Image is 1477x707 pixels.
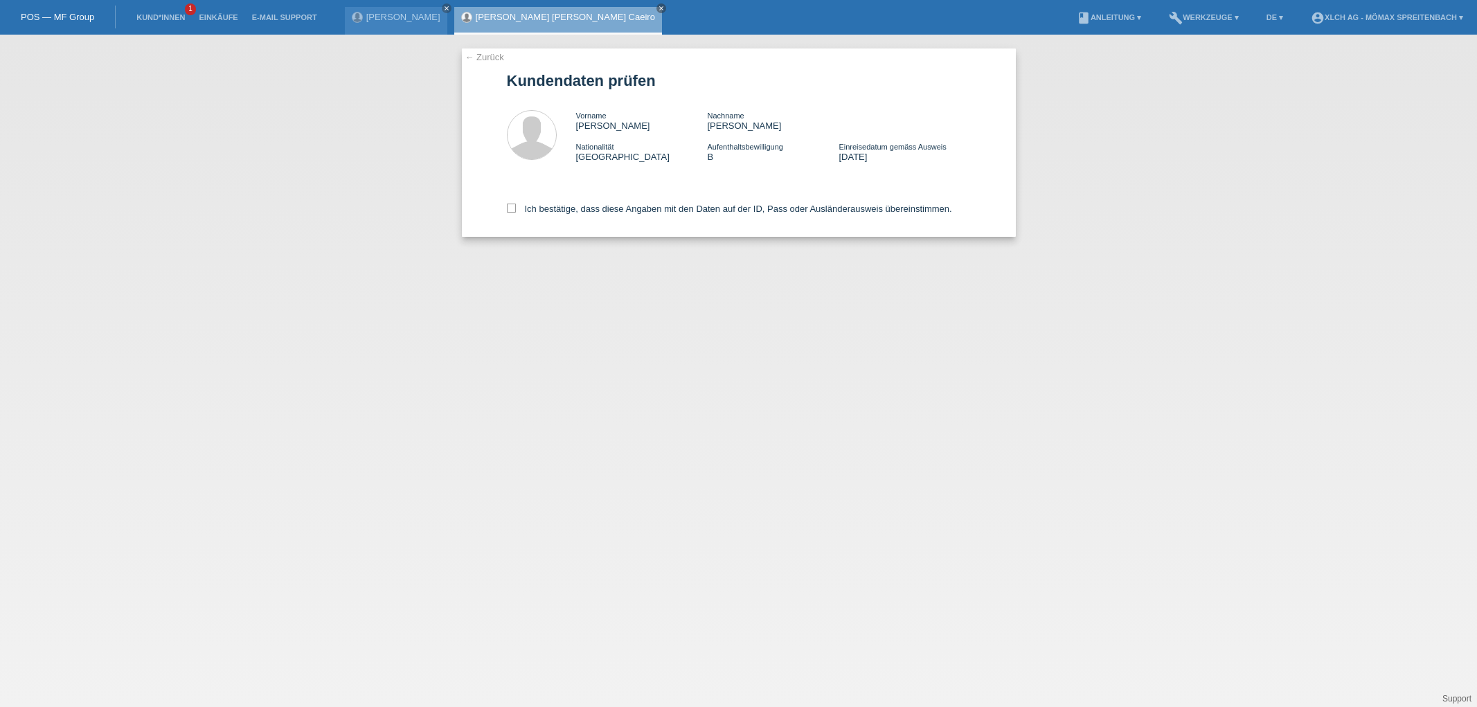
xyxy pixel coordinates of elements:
a: buildWerkzeuge ▾ [1162,13,1246,21]
div: [GEOGRAPHIC_DATA] [576,141,708,162]
a: ← Zurück [465,52,504,62]
a: E-Mail Support [245,13,324,21]
div: B [707,141,839,162]
label: Ich bestätige, dass diese Angaben mit den Daten auf der ID, Pass oder Ausländerausweis übereinsti... [507,204,952,214]
span: Vorname [576,111,607,120]
i: close [658,5,665,12]
h1: Kundendaten prüfen [507,72,971,89]
a: account_circleXLCH AG - Mömax Spreitenbach ▾ [1304,13,1470,21]
div: [PERSON_NAME] [707,110,839,131]
a: Kund*innen [129,13,192,21]
span: Aufenthaltsbewilligung [707,143,782,151]
span: Nationalität [576,143,614,151]
a: Einkäufe [192,13,244,21]
a: [PERSON_NAME] [366,12,440,22]
div: [PERSON_NAME] [576,110,708,131]
i: close [443,5,450,12]
i: account_circle [1311,11,1325,25]
a: POS — MF Group [21,12,94,22]
a: bookAnleitung ▾ [1070,13,1148,21]
a: [PERSON_NAME] [PERSON_NAME] Caeiro [476,12,655,22]
a: close [442,3,451,13]
span: 1 [185,3,196,15]
a: Support [1442,694,1471,704]
a: close [656,3,666,13]
span: Einreisedatum gemäss Ausweis [839,143,946,151]
div: [DATE] [839,141,970,162]
span: Nachname [707,111,744,120]
a: DE ▾ [1260,13,1290,21]
i: build [1169,11,1183,25]
i: book [1077,11,1091,25]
